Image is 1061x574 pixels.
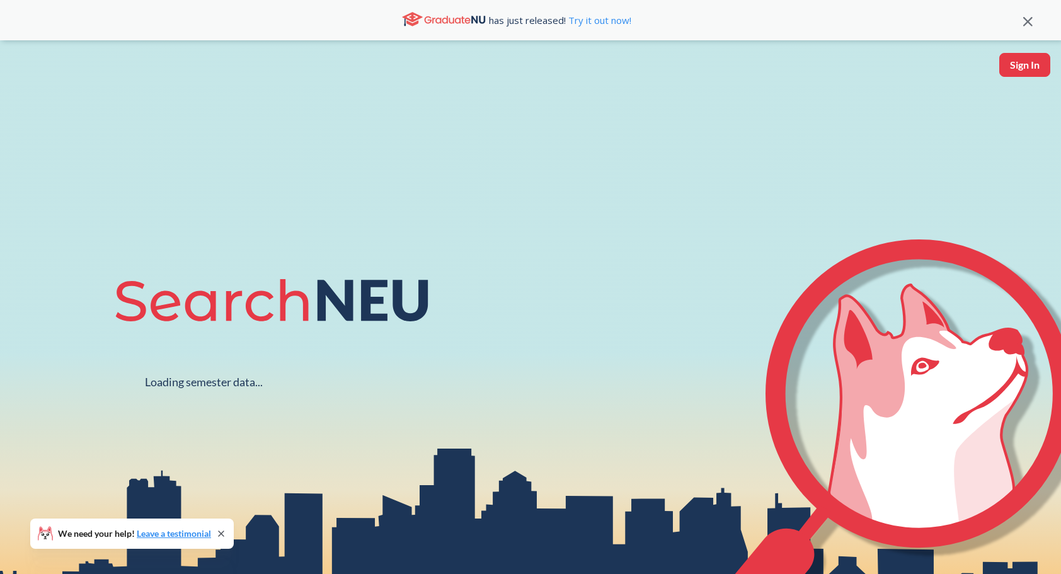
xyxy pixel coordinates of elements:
[137,528,211,539] a: Leave a testimonial
[566,14,631,26] a: Try it out now!
[58,529,211,538] span: We need your help!
[145,375,263,389] div: Loading semester data...
[13,53,42,91] img: sandbox logo
[489,13,631,27] span: has just released!
[13,53,42,95] a: sandbox logo
[999,53,1050,77] button: Sign In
